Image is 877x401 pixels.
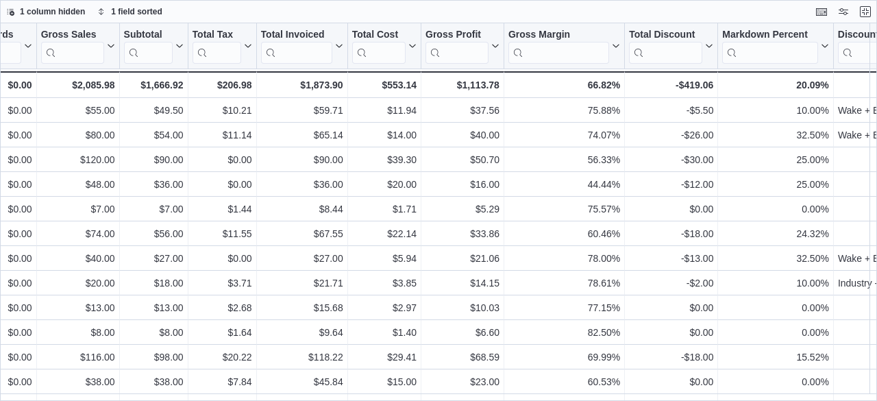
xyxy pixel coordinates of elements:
[629,29,702,42] div: Total Discount
[629,29,702,64] div: Total Discount
[352,374,417,390] div: $15.00
[124,102,184,119] div: $49.50
[629,127,713,143] div: -$26.00
[508,102,620,119] div: 75.88%
[425,102,499,119] div: $37.56
[111,6,162,17] span: 1 field sorted
[722,201,828,217] div: 0.00%
[352,151,417,168] div: $39.30
[20,6,85,17] span: 1 column hidden
[193,324,252,341] div: $1.64
[508,300,620,316] div: 77.15%
[629,324,713,341] div: $0.00
[722,29,817,42] div: Markdown Percent
[425,324,499,341] div: $6.60
[261,151,343,168] div: $90.00
[629,29,713,64] button: Total Discount
[425,127,499,143] div: $40.00
[261,250,343,267] div: $27.00
[425,349,499,365] div: $68.59
[124,176,184,193] div: $36.00
[508,176,620,193] div: 44.44%
[425,77,499,93] div: $1,113.78
[124,77,184,93] div: $1,666.92
[41,29,115,64] button: Gross Sales
[261,29,343,64] button: Total Invoiced
[124,250,184,267] div: $27.00
[124,29,173,64] div: Subtotal
[425,300,499,316] div: $10.03
[629,349,713,365] div: -$18.00
[261,102,343,119] div: $59.71
[629,300,713,316] div: $0.00
[352,29,406,64] div: Total Cost
[41,349,115,365] div: $116.00
[857,3,874,20] button: Exit fullscreen
[41,176,115,193] div: $48.00
[425,226,499,242] div: $33.86
[124,374,184,390] div: $38.00
[41,127,115,143] div: $80.00
[193,151,252,168] div: $0.00
[425,374,499,390] div: $23.00
[352,226,417,242] div: $22.14
[722,176,828,193] div: 25.00%
[508,226,620,242] div: 60.46%
[722,374,828,390] div: 0.00%
[508,324,620,341] div: 82.50%
[352,29,406,42] div: Total Cost
[425,250,499,267] div: $21.06
[41,29,104,64] div: Gross Sales
[352,275,417,291] div: $3.85
[352,201,417,217] div: $1.71
[352,250,417,267] div: $5.94
[124,226,184,242] div: $56.00
[722,275,828,291] div: 10.00%
[629,102,713,119] div: -$5.50
[193,349,252,365] div: $20.22
[261,29,332,42] div: Total Invoiced
[508,201,620,217] div: 75.57%
[722,29,828,64] button: Markdown Percent
[722,349,828,365] div: 15.52%
[193,250,252,267] div: $0.00
[508,127,620,143] div: 74.07%
[193,127,252,143] div: $11.14
[508,29,620,64] button: Gross Margin
[508,349,620,365] div: 69.99%
[261,275,343,291] div: $21.71
[41,151,115,168] div: $120.00
[352,324,417,341] div: $1.40
[425,201,499,217] div: $5.29
[193,374,252,390] div: $7.84
[261,176,343,193] div: $36.00
[41,102,115,119] div: $55.00
[722,324,828,341] div: 0.00%
[124,349,184,365] div: $98.00
[352,29,417,64] button: Total Cost
[425,275,499,291] div: $14.15
[629,275,713,291] div: -$2.00
[41,324,115,341] div: $8.00
[261,349,343,365] div: $118.22
[193,29,241,64] div: Total Tax
[124,29,173,42] div: Subtotal
[629,176,713,193] div: -$12.00
[352,127,417,143] div: $14.00
[722,29,817,64] div: Markdown Percent
[124,29,184,64] button: Subtotal
[261,226,343,242] div: $67.55
[425,29,489,64] div: Gross Profit
[261,201,343,217] div: $8.44
[261,374,343,390] div: $45.84
[124,151,184,168] div: $90.00
[193,300,252,316] div: $2.68
[92,3,168,20] button: 1 field sorted
[193,102,252,119] div: $10.21
[261,77,343,93] div: $1,873.90
[508,77,620,93] div: 66.82%
[193,29,252,64] button: Total Tax
[41,374,115,390] div: $38.00
[425,29,499,64] button: Gross Profit
[508,250,620,267] div: 78.00%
